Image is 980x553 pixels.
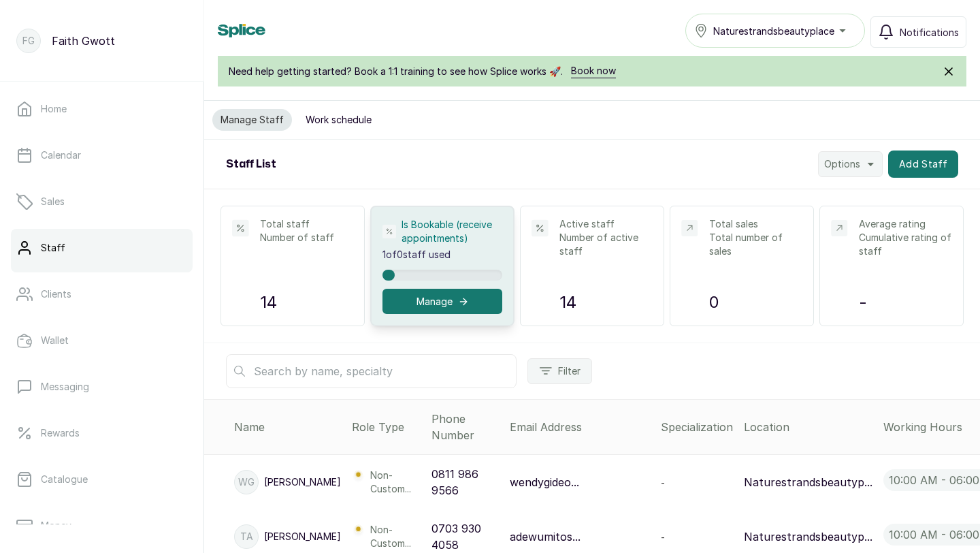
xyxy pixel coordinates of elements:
[859,217,952,231] p: Average rating
[22,34,35,48] p: FG
[11,90,193,128] a: Home
[709,231,802,258] p: Total number of sales
[888,151,958,178] button: Add Staff
[559,290,653,315] p: 14
[859,231,952,258] p: Cumulative rating of staff
[661,419,733,435] div: Specialization
[41,287,71,301] p: Clients
[11,229,193,267] a: Staff
[52,33,115,49] p: Faith Gwott
[744,419,872,435] div: Location
[744,474,872,490] p: Naturestrandsbeautyp...
[260,231,353,244] p: Number of staff
[527,358,592,384] button: Filter
[11,414,193,452] a: Rewards
[11,368,193,406] a: Messaging
[431,466,499,499] p: 0811 986 9566
[558,364,581,378] span: Filter
[510,419,650,435] div: Email Address
[41,148,81,162] p: Calendar
[11,321,193,360] a: Wallet
[11,136,193,174] a: Calendar
[11,507,193,545] a: Money
[260,290,353,315] p: 14
[229,65,563,78] span: Need help getting started? Book a 1:1 training to see how Splice works 🚀.
[559,231,653,258] p: Number of active staff
[11,460,193,499] a: Catalogue
[41,195,65,208] p: Sales
[264,475,341,489] p: [PERSON_NAME]
[571,64,616,78] a: Book now
[226,156,276,172] h2: Staff List
[709,217,802,231] p: Total sales
[41,334,69,347] p: Wallet
[818,151,883,177] button: Options
[559,217,653,231] p: Active staff
[661,477,665,488] span: -
[661,531,665,543] span: -
[212,109,292,131] button: Manage Staff
[41,426,80,440] p: Rewards
[260,217,353,231] p: Total staff
[431,520,499,553] p: 0703 930 4058
[41,519,71,533] p: Money
[41,102,67,116] p: Home
[370,523,421,550] p: Non-Custom...
[900,25,959,39] span: Notifications
[41,473,88,486] p: Catalogue
[824,157,860,171] span: Options
[859,290,952,315] p: -
[234,419,341,435] div: Name
[382,248,502,262] p: 1 of 0 staff used
[870,16,966,48] button: Notifications
[382,289,502,314] button: Manage
[370,469,421,496] p: Non-Custom...
[352,419,421,435] div: Role Type
[713,24,834,38] span: Naturestrandsbeautyplace
[41,241,65,255] p: Staff
[431,411,499,443] div: Phone Number
[226,354,517,388] input: Search by name, specialty
[297,109,380,131] button: Work schedule
[238,475,255,489] p: WG
[41,380,89,394] p: Messaging
[11,275,193,313] a: Clients
[402,218,502,245] p: Is Bookable (receive appointments)
[510,528,581,545] p: adewumitos...
[240,530,253,543] p: TA
[685,14,865,48] button: Naturestrandsbeautyplace
[709,290,802,315] p: 0
[744,528,872,545] p: Naturestrandsbeautyp...
[264,530,341,543] p: [PERSON_NAME]
[510,474,579,490] p: wendygideo...
[11,183,193,221] a: Sales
